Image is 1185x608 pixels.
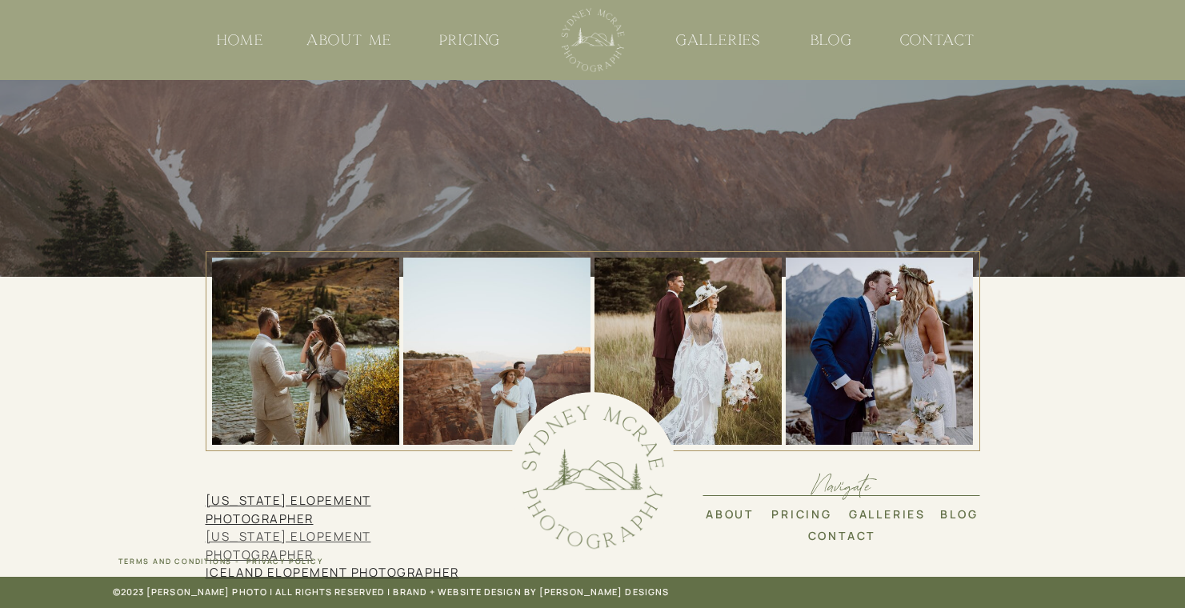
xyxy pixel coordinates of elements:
[786,258,973,445] img: DSC05844 (1)
[804,526,880,547] a: contact
[113,555,246,577] a: terms and conditions -
[675,30,763,50] a: galleries
[848,504,927,526] a: galleries
[246,555,380,577] a: privacy policy
[302,30,398,50] a: ABOUT me
[939,504,980,526] a: blog
[769,504,835,526] a: pricing
[895,30,982,50] a: CONTACT
[205,30,277,50] a: HOME
[595,258,782,445] img: DSC03211 (1)
[808,30,856,50] a: blog
[703,504,757,526] a: About
[403,258,590,445] img: DSC02884
[791,472,893,494] h3: Navigate
[113,585,1073,600] a: ©2023 [PERSON_NAME] Photo | ALL RIGHTS RESERVED | BRAND + WEBSITE DESIGN BY [PERSON_NAME] DESIGNS
[206,528,371,563] a: [US_STATE] ELOPEMENT PHOTOGRAPHER
[434,30,506,50] a: pricing
[206,492,371,527] a: [US_STATE] ELOPEMENT PHOTOGRAPHER
[212,258,399,445] img: DSC03291 (1) (1)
